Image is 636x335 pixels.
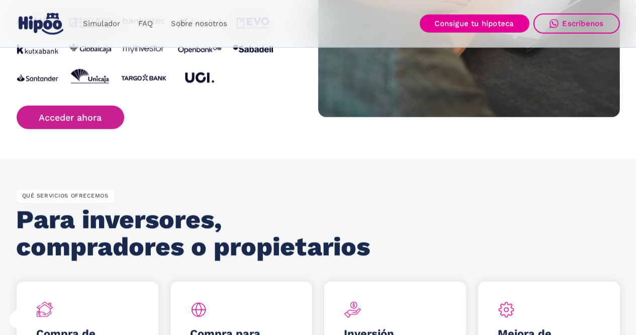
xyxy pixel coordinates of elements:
[17,190,114,203] div: QUÉ SERVICIOS OFRECEMOS
[533,14,620,34] a: Escríbenos
[74,14,129,34] a: Simulador
[17,206,377,261] h2: Para inversores, compradores o propietarios
[129,14,162,34] a: FAQ
[162,14,236,34] a: Sobre nosotros
[17,9,66,39] a: home
[563,19,604,28] div: Escríbenos
[17,106,125,129] a: Acceder ahora
[420,15,529,33] a: Consigue tu hipoteca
